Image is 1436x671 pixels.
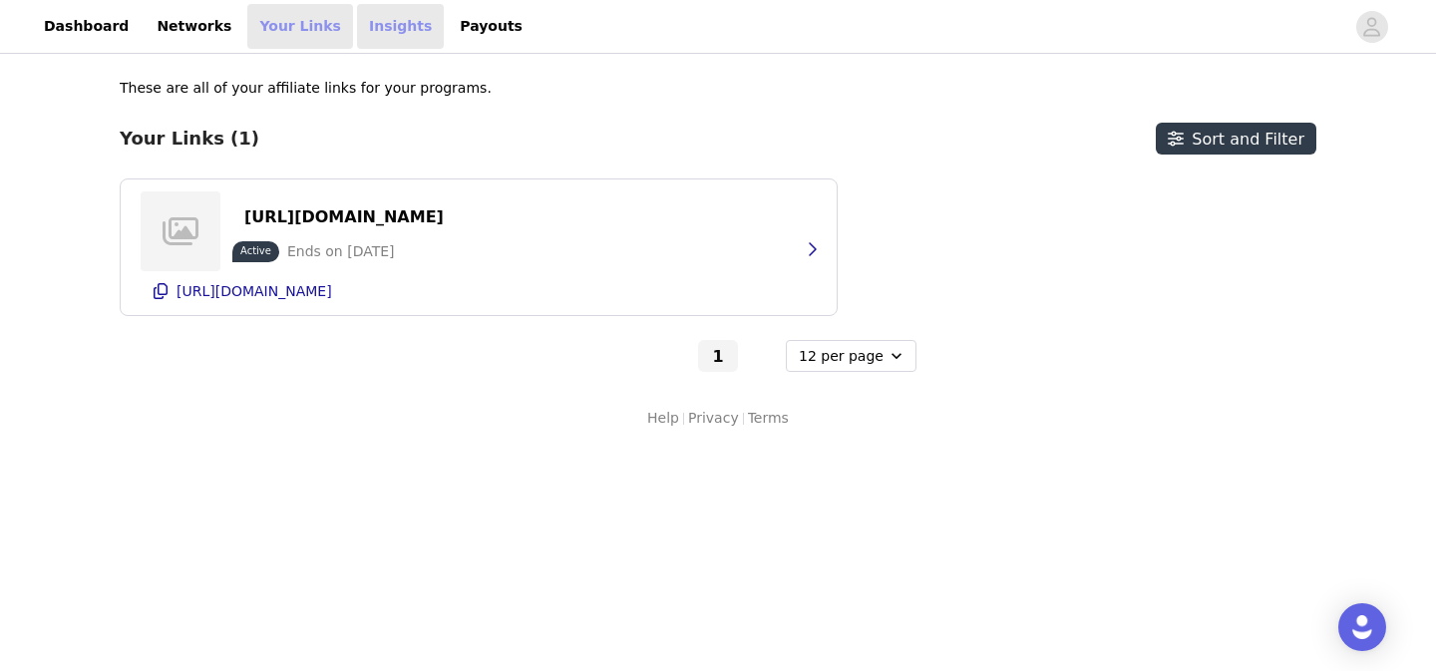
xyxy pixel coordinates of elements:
[32,4,141,49] a: Dashboard
[141,275,817,307] button: [URL][DOMAIN_NAME]
[698,340,738,372] button: Go To Page 1
[244,207,444,226] p: [URL][DOMAIN_NAME]
[120,78,492,99] p: These are all of your affiliate links for your programs.
[688,408,739,429] a: Privacy
[647,408,679,429] a: Help
[287,241,395,262] p: Ends on [DATE]
[247,4,353,49] a: Your Links
[654,340,694,372] button: Go to previous page
[145,4,243,49] a: Networks
[448,4,535,49] a: Payouts
[177,283,332,299] p: [URL][DOMAIN_NAME]
[357,4,444,49] a: Insights
[1362,11,1381,43] div: avatar
[232,201,456,233] button: [URL][DOMAIN_NAME]
[240,243,271,258] p: Active
[1338,603,1386,651] div: Open Intercom Messenger
[742,340,782,372] button: Go to next page
[1156,123,1316,155] button: Sort and Filter
[748,408,789,429] a: Terms
[120,128,259,150] h3: Your Links (1)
